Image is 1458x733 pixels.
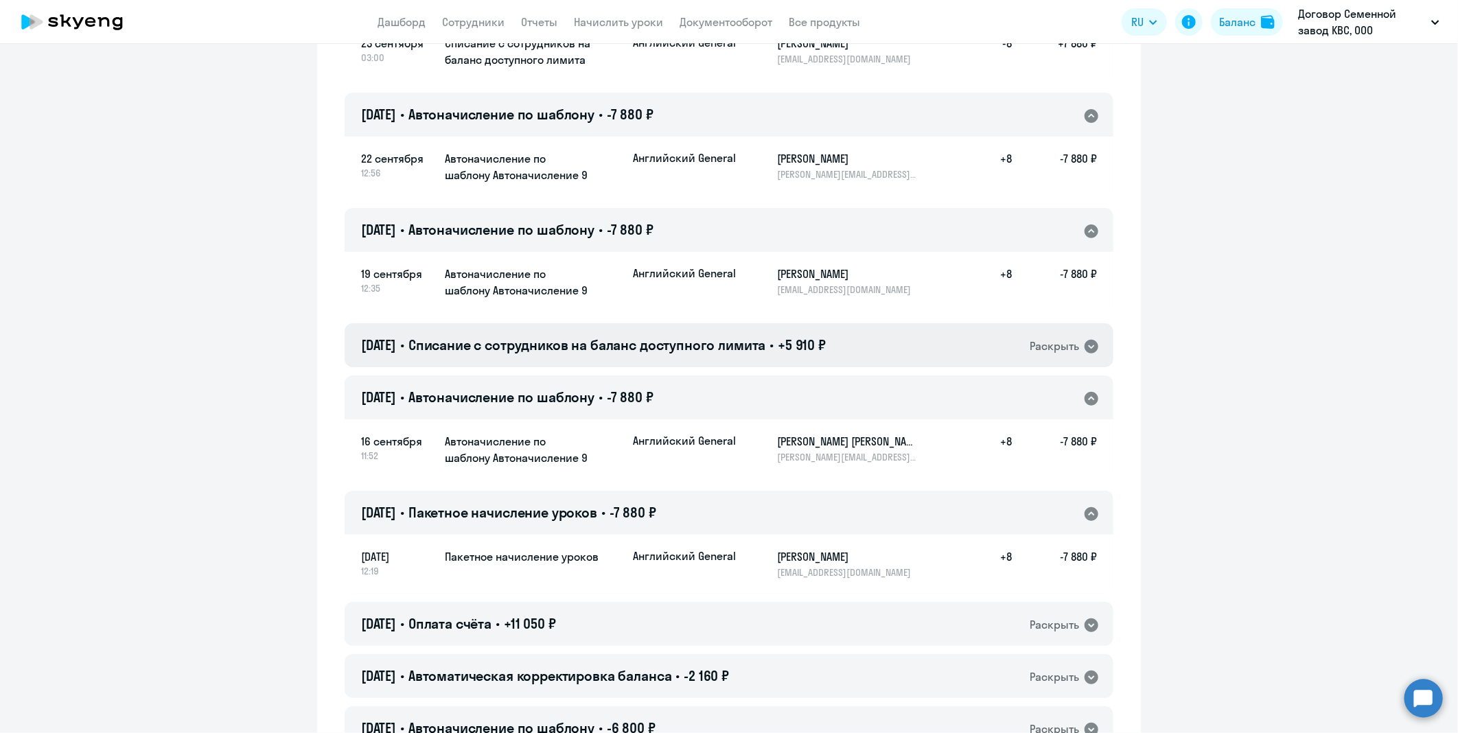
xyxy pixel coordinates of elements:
button: Договор Семенной завод КВС, ООО "СЕМЕННОЙ ЗАВОД КВС" [1291,5,1446,38]
span: 12:35 [361,282,434,294]
span: Автоначисление по шаблону [408,221,594,238]
h5: [PERSON_NAME] [777,150,918,167]
h5: Автоначисление по шаблону Автоначисление 9 [445,150,622,183]
a: Документооборот [680,15,772,29]
span: -7 880 ₽ [610,504,656,521]
h5: +8 [968,548,1012,579]
span: 19 сентября [361,266,434,282]
span: Автоначисление по шаблону [408,106,594,123]
span: [DATE] [361,667,396,684]
span: • [599,388,603,406]
span: RU [1131,14,1144,30]
p: Английский General [633,266,736,281]
a: Дашборд [378,15,426,29]
a: Начислить уроки [574,15,663,29]
span: • [400,615,404,632]
h5: Пакетное начисление уроков [445,548,622,565]
a: Сотрудники [442,15,505,29]
span: [DATE] [361,106,396,123]
a: Все продукты [789,15,860,29]
span: [DATE] [361,221,396,238]
span: [DATE] [361,615,396,632]
span: 22 сентября [361,150,434,167]
div: Раскрыть [1030,616,1079,633]
p: [PERSON_NAME][EMAIL_ADDRESS][DOMAIN_NAME] [777,168,918,181]
span: • [769,336,774,353]
img: balance [1261,15,1275,29]
span: [DATE] [361,504,396,521]
button: RU [1122,8,1167,36]
h5: [PERSON_NAME] [PERSON_NAME] [777,433,918,450]
span: • [676,667,680,684]
span: 12:56 [361,167,434,179]
h5: Списание с сотрудников на баланс доступного лимита [445,35,622,68]
div: Раскрыть [1030,668,1079,686]
p: [EMAIL_ADDRESS][DOMAIN_NAME] [777,566,918,579]
span: 11:52 [361,450,434,462]
span: • [400,504,404,521]
span: Списание с сотрудников на баланс доступного лимита [408,336,766,353]
p: [EMAIL_ADDRESS][DOMAIN_NAME] [777,283,918,296]
div: Баланс [1219,14,1255,30]
p: Английский General [633,150,736,165]
h5: +8 [968,266,1012,296]
span: [DATE] [361,336,396,353]
p: Договор Семенной завод КВС, ООО "СЕМЕННОЙ ЗАВОД КВС" [1298,5,1426,38]
span: 16 сентября [361,433,434,450]
span: Оплата счёта [408,615,491,632]
p: [EMAIL_ADDRESS][DOMAIN_NAME] [777,53,918,65]
span: • [599,106,603,123]
h5: -7 880 ₽ [1012,266,1097,296]
span: [DATE] [361,388,396,406]
div: Раскрыть [1030,338,1079,355]
h5: +8 [968,150,1012,181]
p: [PERSON_NAME][EMAIL_ADDRESS][DOMAIN_NAME] [777,451,918,463]
h5: +8 [968,433,1012,463]
span: • [400,388,404,406]
span: +5 910 ₽ [778,336,826,353]
h5: [PERSON_NAME] [777,266,918,282]
h5: -7 880 ₽ [1012,433,1097,463]
span: • [496,615,500,632]
h5: -7 880 ₽ [1012,548,1097,579]
span: -2 160 ₽ [684,667,729,684]
span: 12:19 [361,565,434,577]
span: 03:00 [361,51,434,64]
span: • [400,221,404,238]
h5: Автоначисление по шаблону Автоначисление 9 [445,266,622,299]
p: Английский General [633,433,736,448]
span: -7 880 ₽ [607,221,653,238]
button: Балансbalance [1211,8,1283,36]
span: • [400,667,404,684]
span: • [400,106,404,123]
span: Пакетное начисление уроков [408,504,597,521]
span: +11 050 ₽ [504,615,556,632]
span: • [599,221,603,238]
span: -7 880 ₽ [607,106,653,123]
span: -7 880 ₽ [607,388,653,406]
h5: -8 [968,35,1012,65]
a: Отчеты [521,15,557,29]
span: • [601,504,605,521]
span: • [400,336,404,353]
span: Автоначисление по шаблону [408,388,594,406]
span: [DATE] [361,548,434,565]
h5: -7 880 ₽ [1012,150,1097,181]
span: Автоматическая корректировка баланса [408,667,672,684]
h5: [PERSON_NAME] [777,548,918,565]
h5: +7 880 ₽ [1012,35,1097,65]
h5: Автоначисление по шаблону Автоначисление 9 [445,433,622,466]
p: Английский General [633,548,736,563]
